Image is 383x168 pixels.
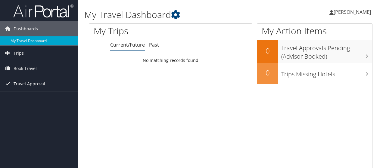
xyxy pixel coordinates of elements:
[110,41,145,48] a: Current/Future
[257,63,372,84] a: 0Trips Missing Hotels
[13,4,73,18] img: airportal-logo.png
[281,67,372,78] h3: Trips Missing Hotels
[257,25,372,37] h1: My Action Items
[257,40,372,63] a: 0Travel Approvals Pending (Advisor Booked)
[14,61,37,76] span: Book Travel
[257,68,278,78] h2: 0
[329,3,377,21] a: [PERSON_NAME]
[14,76,45,91] span: Travel Approval
[84,8,279,21] h1: My Travel Dashboard
[94,25,180,37] h1: My Trips
[14,46,24,61] span: Trips
[334,9,371,15] span: [PERSON_NAME]
[89,55,252,66] td: No matching records found
[14,21,38,36] span: Dashboards
[281,41,372,61] h3: Travel Approvals Pending (Advisor Booked)
[149,41,159,48] a: Past
[257,46,278,56] h2: 0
